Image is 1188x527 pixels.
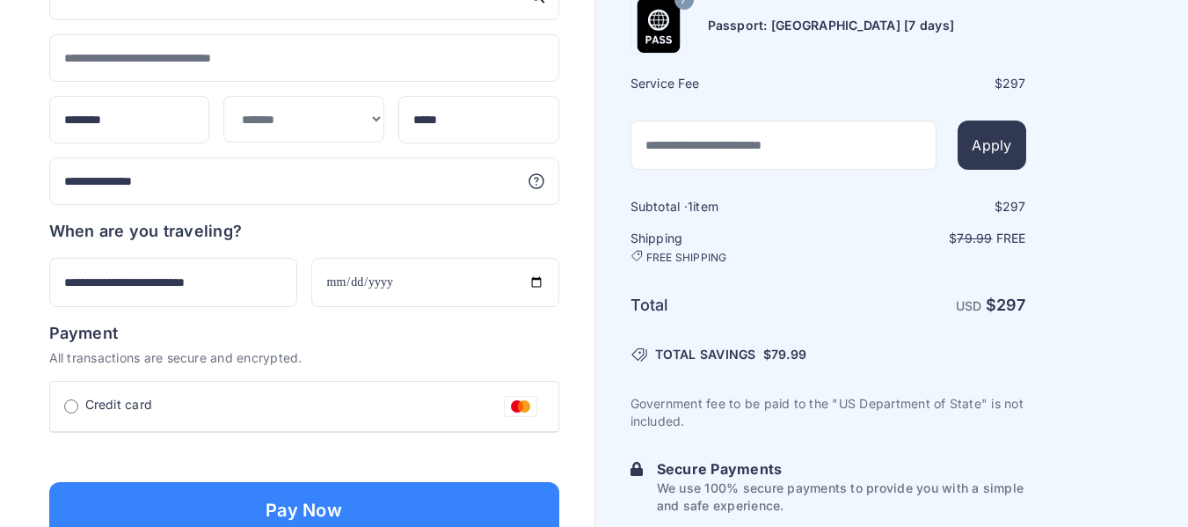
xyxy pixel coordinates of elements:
p: All transactions are secure and encrypted. [49,349,559,367]
span: 297 [1002,76,1026,91]
img: Mastercard [504,396,537,417]
h6: Passport: [GEOGRAPHIC_DATA] [7 days] [708,17,955,34]
h6: Shipping [630,230,827,265]
span: $ [763,346,806,363]
h6: Subtotal · item [630,198,827,216]
button: Apply [958,121,1025,170]
strong: $ [986,296,1026,314]
h6: Secure Payments [657,458,1026,479]
span: 1 [688,199,693,214]
span: Free [996,231,1026,245]
h6: Payment [49,321,559,346]
span: 297 [1002,199,1026,214]
h6: Total [630,293,827,318]
p: Government fee to be paid to the "US Department of State" is not included. [630,395,1026,430]
svg: More information [528,172,545,190]
div: $ [830,198,1026,216]
h6: Service Fee [630,75,827,92]
span: FREE SHIPPING [646,251,727,265]
div: $ [830,75,1026,92]
span: 79.99 [957,231,992,245]
span: 297 [996,296,1026,314]
span: Credit card [85,396,153,414]
h6: When are you traveling? [49,219,243,244]
p: $ [830,230,1026,247]
span: 79.99 [771,347,806,362]
span: TOTAL SAVINGS [655,346,756,363]
span: USD [956,298,982,313]
p: We use 100% secure payments to provide you with a simple and safe experience. [657,479,1026,515]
